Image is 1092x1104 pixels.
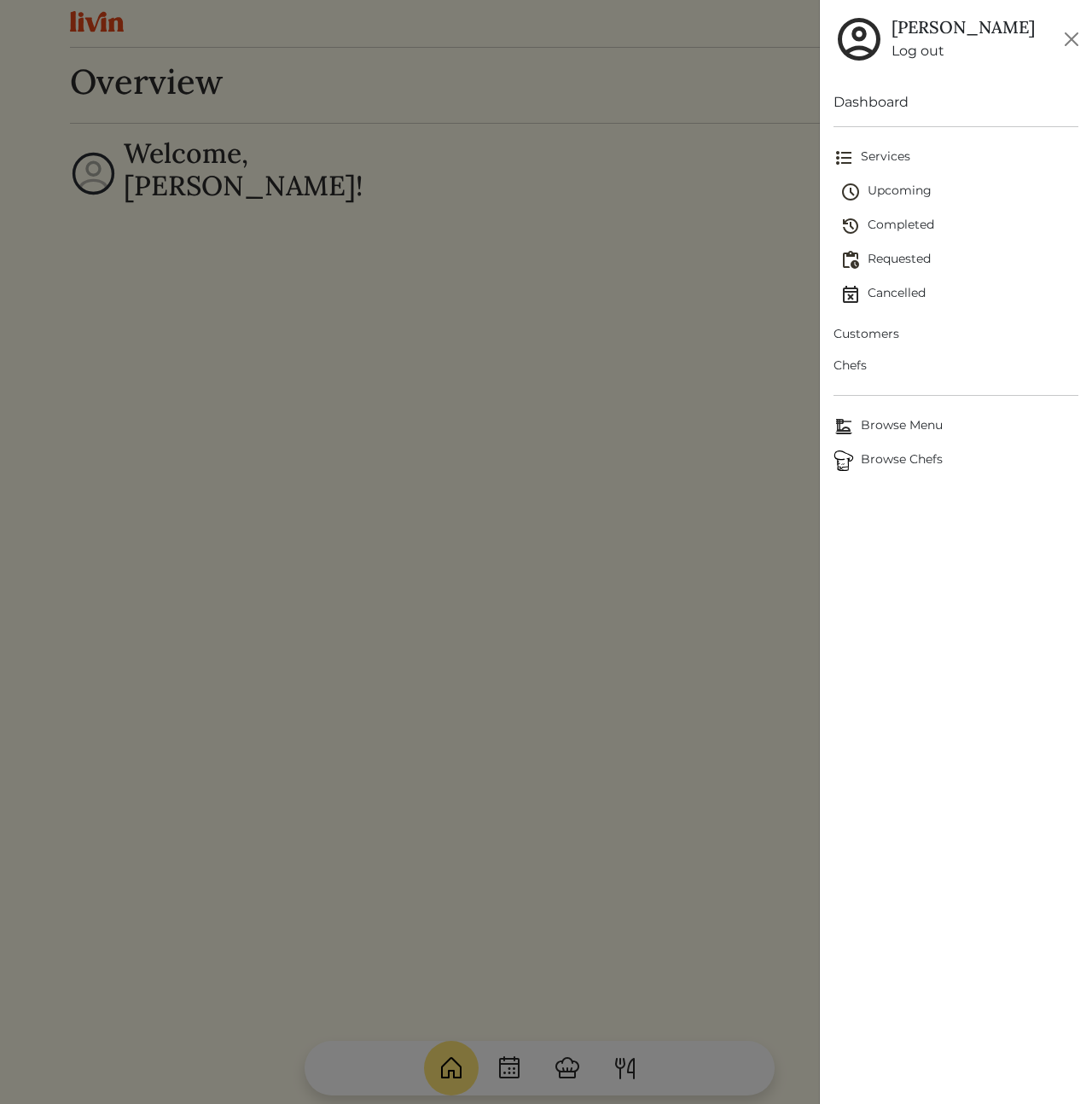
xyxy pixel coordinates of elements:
[892,17,1035,38] h5: [PERSON_NAME]
[834,350,1078,381] a: Chefs
[840,277,1078,311] a: Cancelled
[834,92,1078,113] a: Dashboard
[840,216,861,236] img: history-2b446bceb7e0f53b931186bf4c1776ac458fe31ad3b688388ec82af02103cd45.svg
[834,410,1078,444] a: Browse MenuBrowse Menu
[840,209,1078,243] a: Completed
[840,250,1078,270] span: Requested
[1058,26,1085,53] button: Close
[840,182,861,202] img: schedule-fa401ccd6b27cf58db24c3bb5584b27dcd8bd24ae666a918e1c6b4ae8c451a22.svg
[840,175,1078,209] a: Upcoming
[834,416,1078,437] span: Browse Menu
[840,182,1078,202] span: Upcoming
[834,357,1078,375] span: Chefs
[834,444,1078,478] a: ChefsBrowse Chefs
[840,216,1078,236] span: Completed
[840,284,861,305] img: event_cancelled-67e280bd0a9e072c26133efab016668ee6d7272ad66fa3c7eb58af48b074a3a4.svg
[840,284,1078,305] span: Cancelled
[834,325,1078,343] span: Customers
[834,148,854,168] img: format_list_bulleted-ebc7f0161ee23162107b508e562e81cd567eeab2455044221954b09d19068e74.svg
[834,14,885,65] img: user_account-e6e16d2ec92f44fc35f99ef0dc9cddf60790bfa021a6ecb1c896eb5d2907b31c.svg
[834,416,854,437] img: Browse Menu
[834,450,854,471] img: Browse Chefs
[840,250,861,270] img: pending_actions-fd19ce2ea80609cc4d7bbea353f93e2f363e46d0f816104e4e0650fdd7f915cf.svg
[834,318,1078,350] a: Customers
[892,41,1035,61] a: Log out
[834,450,1078,471] span: Browse Chefs
[834,148,1078,168] span: Services
[834,141,1078,175] a: Services
[840,243,1078,277] a: Requested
